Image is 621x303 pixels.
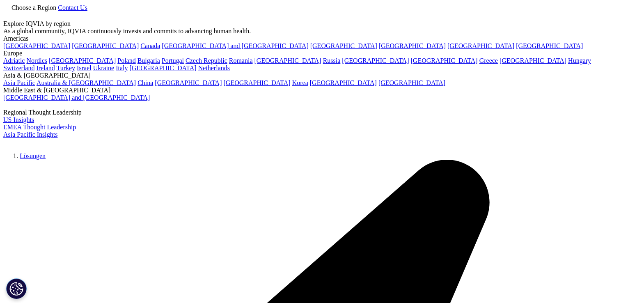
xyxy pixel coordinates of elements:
a: EMEA Thought Leadership [3,124,76,131]
a: Ukraine [93,64,115,71]
a: Lösungen [20,152,46,159]
a: Switzerland [3,64,34,71]
a: US Insights [3,116,34,123]
div: Americas [3,35,618,42]
div: Regional Thought Leadership [3,109,618,116]
a: Nordics [26,57,47,64]
a: Korea [292,79,308,86]
button: Cookie-Einstellungen [6,278,27,299]
a: [GEOGRAPHIC_DATA] [447,42,514,49]
a: Russia [323,57,341,64]
span: Choose a Region [11,4,56,11]
a: Turkey [56,64,75,71]
a: Poland [117,57,135,64]
a: Romania [229,57,253,64]
a: Netherlands [198,64,230,71]
a: Israel [77,64,92,71]
a: Hungary [568,57,591,64]
a: [GEOGRAPHIC_DATA] and [GEOGRAPHIC_DATA] [3,94,150,101]
a: [GEOGRAPHIC_DATA] [3,42,70,49]
a: Greece [479,57,498,64]
a: [GEOGRAPHIC_DATA] [155,79,222,86]
a: [GEOGRAPHIC_DATA] [254,57,321,64]
a: [GEOGRAPHIC_DATA] [500,57,566,64]
a: Adriatic [3,57,25,64]
a: Czech Republic [186,57,227,64]
a: [GEOGRAPHIC_DATA] [378,79,445,86]
a: Canada [140,42,160,49]
a: [GEOGRAPHIC_DATA] [411,57,478,64]
a: Contact Us [58,4,87,11]
a: [GEOGRAPHIC_DATA] [342,57,409,64]
a: Ireland [36,64,55,71]
div: Explore IQVIA by region [3,20,618,28]
a: Asia Pacific [3,79,35,86]
a: Bulgaria [137,57,160,64]
a: Italy [116,64,128,71]
a: [GEOGRAPHIC_DATA] [516,42,583,49]
a: [GEOGRAPHIC_DATA] [72,42,139,49]
a: Asia Pacific Insights [3,131,57,138]
a: China [137,79,153,86]
a: [GEOGRAPHIC_DATA] [129,64,196,71]
a: [GEOGRAPHIC_DATA] [310,79,377,86]
a: [GEOGRAPHIC_DATA] [224,79,291,86]
a: [GEOGRAPHIC_DATA] and [GEOGRAPHIC_DATA] [162,42,308,49]
div: As a global community, IQVIA continuously invests and commits to advancing human health. [3,28,618,35]
div: Europe [3,50,618,57]
a: Australia & [GEOGRAPHIC_DATA] [37,79,136,86]
a: [GEOGRAPHIC_DATA] [49,57,116,64]
div: Asia & [GEOGRAPHIC_DATA] [3,72,618,79]
a: Portugal [162,57,184,64]
div: Middle East & [GEOGRAPHIC_DATA] [3,87,618,94]
a: [GEOGRAPHIC_DATA] [379,42,446,49]
a: [GEOGRAPHIC_DATA] [310,42,377,49]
